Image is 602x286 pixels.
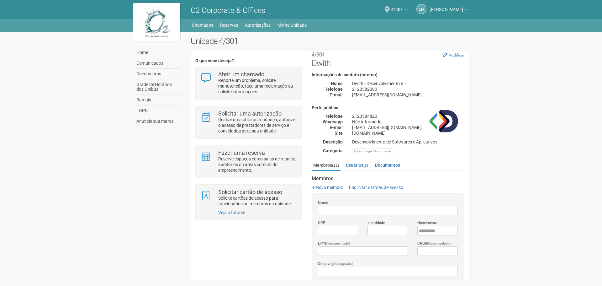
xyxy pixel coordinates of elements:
[135,95,181,105] a: Ramais
[347,130,469,136] div: [DOMAIN_NAME]
[328,242,350,245] span: (recomendado)
[277,21,307,30] a: Minha Unidade
[192,21,213,30] a: Chamados
[391,8,407,13] a: 4/301
[312,49,464,68] h2: Dwith
[135,47,181,58] a: Home
[200,189,297,207] a: Solicitar cartão de acesso Solicite cartões de acesso para funcionários ou membros da unidade.
[318,261,354,267] label: Observações
[347,86,469,92] div: 2120382080
[335,131,343,136] strong: Site
[325,87,343,92] strong: Telefone
[391,1,403,12] span: 4/301
[218,71,264,78] strong: Abrir um chamado
[218,110,282,117] strong: Solicitar uma autorização
[218,156,297,173] p: Reserve espaços como salas de reunião, auditórios ou áreas comum do empreendimento.
[416,4,426,14] a: LN
[312,105,464,110] h4: Perfil público
[191,36,469,46] h2: Unidade 4/301
[373,160,402,170] a: Documentos
[195,58,302,63] h4: O que você deseja?
[352,148,393,154] div: Tecnologia / Automação
[344,160,370,170] a: Usuários(3)
[200,72,297,94] a: Abrir um chamado Reporte um problema, solicite manutenção, faça uma reclamação ou solicite inform...
[347,119,469,125] div: Não informado
[200,150,297,173] a: Fazer uma reserva Reserve espaços como salas de reunião, auditórios ou áreas comum do empreendime...
[135,105,181,116] a: LGPD
[245,21,271,30] a: Autorizações
[191,6,265,15] span: O2 Corporate & Offices
[312,51,325,58] small: 4/301
[135,116,181,127] a: Anuncie sua marca
[318,200,328,206] label: Nome
[332,163,339,168] small: (22)
[218,195,297,207] p: Solicite cartões de acesso para funcionários ou membros da unidade.
[347,113,469,119] div: 2120384820
[330,125,343,130] strong: E-mail
[428,105,459,137] img: business.png
[318,240,350,246] label: E-mail
[347,185,403,190] a: Solicitar cartões de acesso
[135,79,181,95] a: Grade de Horários dos Ônibus
[430,8,467,13] a: [PERSON_NAME]
[200,111,297,134] a: Solicitar uma autorização Realize uma obra ou mudança, autorize o acesso de prestadores de serviç...
[330,92,343,97] strong: E-mail
[347,125,469,130] div: [EMAIL_ADDRESS][DOMAIN_NAME]
[331,81,343,86] strong: Nome
[347,139,469,145] div: Desenvolvimento de Softwares e Aplicativos
[312,176,464,181] strong: Membros
[135,69,181,79] a: Documentos
[363,163,368,168] small: (3)
[323,119,343,124] strong: Whatsapp
[347,92,469,98] div: [EMAIL_ADDRESS][DOMAIN_NAME]
[318,220,325,226] label: CPF
[218,149,265,156] strong: Fazer uma reserva
[312,160,341,171] a: Membros(22)
[323,139,343,144] strong: Descrição
[323,148,343,153] strong: Categoria
[367,220,385,226] label: Identidade
[448,53,464,57] small: Modificar
[218,189,282,195] strong: Solicitar cartão de acesso
[339,262,354,266] span: (opcional)
[135,58,181,69] a: Comunicados
[347,81,469,86] div: Dwith - Desenvolvimento e TI
[417,220,437,226] label: Nascimento
[325,114,343,119] strong: Telefone
[443,52,464,57] a: Modificar
[133,3,180,41] img: logo.jpg
[417,240,451,246] label: Celular
[218,117,297,134] p: Realize uma obra ou mudança, autorize o acesso de prestadores de serviço e convidados para sua un...
[218,78,297,94] p: Reporte um problema, solicite manutenção, faça uma reclamação ou solicite informações.
[429,242,451,245] span: (recomendado)
[312,185,343,190] a: Novo membro
[220,21,238,30] a: Reservas
[312,73,464,77] h4: Informações de contato (interno)
[218,210,245,215] a: Veja o tutorial
[430,1,463,12] span: Leandro Nascimento de Oliveira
